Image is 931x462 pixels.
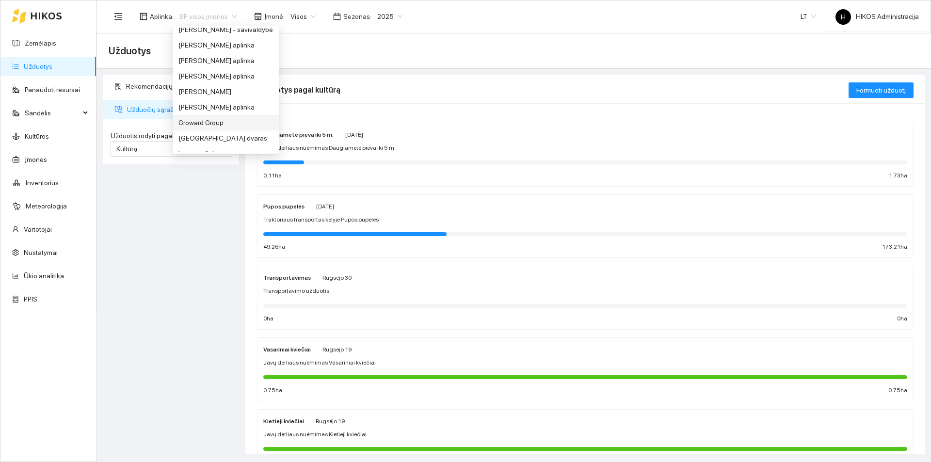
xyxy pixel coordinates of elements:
span: Užduočių sąrašas [127,100,232,119]
span: solution [114,83,121,90]
div: Užduotys pagal kultūrą [257,76,849,104]
div: [PERSON_NAME] aplinka [178,55,273,66]
a: Pupos pupelės[DATE]Traktoriaus transportas kelyje Pupos pupelės49.26ha173.21ha [257,194,914,258]
span: Aplinka : [150,11,174,22]
span: 0.11 ha [263,171,282,180]
span: LT [801,9,816,24]
span: Javų derliaus nuėmimas Daugiametė pieva iki 5 m. [263,143,396,153]
label: Užduotis rodyti pagal [111,131,231,141]
span: Transportavimo užduotis [263,287,329,296]
span: 49.26 ha [263,242,285,252]
strong: Pupos pupelės [263,203,305,210]
div: Donato Grakausko aplinka [173,37,279,53]
span: Rekomendacijų sąrašas [126,77,232,96]
span: calendar [333,13,341,20]
span: [DATE] [345,131,363,138]
a: Kultūros [25,132,49,140]
div: Groward Group [178,117,273,128]
span: 0.75 ha [263,386,282,395]
a: Daugiametė pieva iki 5 m.[DATE]Javų derliaus nuėmimas Daugiametė pieva iki 5 m.0.11ha1.73ha [257,123,914,187]
strong: Transportavimas [263,274,311,281]
strong: Vasariniai kviečiai [263,346,311,353]
span: Rugsėjo 19 [322,346,352,353]
strong: Kietieji kviečiai [263,418,304,425]
div: [PERSON_NAME] aplinka [178,71,273,81]
span: 2025 [377,9,402,24]
span: 0 ha [263,314,273,323]
div: Dovydas Baršauskas [173,84,279,99]
span: Visos [290,9,316,24]
span: Kultūrą [116,145,137,153]
span: layout [140,13,147,20]
span: BP visos įmonės [179,9,237,24]
span: menu-fold [114,12,123,21]
div: Dovido Barausko aplinka [173,68,279,84]
span: 1.73 ha [889,171,907,180]
span: H [841,9,846,25]
div: Donatas Klimkevičius - savivaldybė [173,22,279,37]
a: Meteorologija [26,202,67,210]
span: 173.21 ha [882,242,907,252]
span: shop [254,13,262,20]
div: [PERSON_NAME] - savivaldybė [178,24,273,35]
span: 0.75 ha [888,386,907,395]
a: Užduotys [24,63,52,70]
span: Javų derliaus nuėmimas Vasariniai kviečiai [263,358,376,367]
a: TransportavimasRugsėjo 30Transportavimo užduotis0ha0ha [257,266,914,330]
a: Vartotojai [24,225,52,233]
div: [PERSON_NAME] aplinka [178,102,273,112]
span: Javų derliaus nuėmimas Kietieji kviečiai [263,430,367,439]
span: Formuoti užduotį [856,85,906,96]
span: Traktoriaus transportas kelyje Pupos pupelės [263,215,379,224]
button: Formuoti užduotį [849,82,914,98]
a: Vasariniai kviečiaiRugsėjo 19Javų derliaus nuėmimas Vasariniai kviečiai0.75ha0.75ha [257,337,914,401]
strong: Daugiametė pieva iki 5 m. [263,131,334,138]
div: Edgaro Sudeikio aplinka [173,99,279,115]
span: 0 ha [897,314,907,323]
a: PPIS [24,295,37,303]
span: Rugsėjo 30 [322,274,352,281]
div: [PERSON_NAME] [178,86,273,97]
span: Rugsėjo 19 [316,418,345,425]
div: Groward Group [173,115,279,130]
div: [GEOGRAPHIC_DATA] dvaras [178,133,273,143]
a: Įmonės [25,156,47,163]
a: Nustatymai [24,249,58,256]
div: Ivasta aplinka [173,146,279,161]
button: menu-fold [109,7,128,26]
span: Užduotys [109,43,151,59]
span: Sandėlis [25,103,80,123]
a: Ūkio analitika [24,272,64,280]
a: Žemėlapis [25,39,56,47]
div: Ilzenbergo dvaras [173,130,279,146]
span: Sezonas : [343,11,371,22]
span: HIKOS Administracija [835,13,919,20]
a: Panaudoti resursai [25,86,80,94]
div: [PERSON_NAME] aplinka [178,40,273,50]
a: Inventorius [26,179,59,187]
span: [DATE] [316,203,334,210]
div: Ivasta aplinka [178,148,273,159]
div: Donato Klimkevičiaus aplinka [173,53,279,68]
span: Įmonė : [264,11,285,22]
